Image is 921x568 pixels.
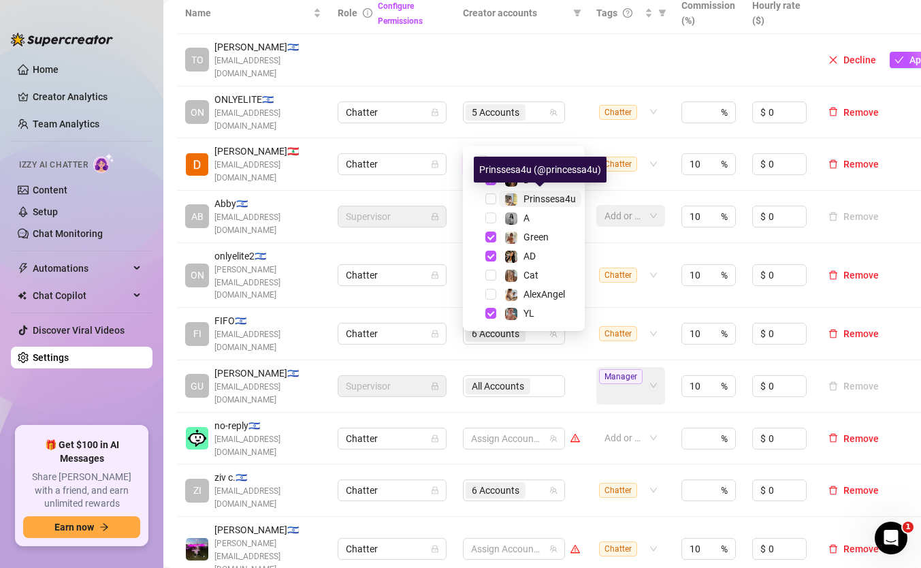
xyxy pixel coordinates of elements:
span: Abby 🇮🇱 [214,196,321,211]
span: team [549,486,558,494]
span: team [549,330,558,338]
span: Izzy AI Chatter [19,159,88,172]
span: Prinssesa4u [523,193,576,204]
span: Chatter [346,154,438,174]
button: Remove [823,104,884,121]
a: Discover Viral Videos [33,325,125,336]
span: Select tree node [485,212,496,223]
span: [EMAIL_ADDRESS][DOMAIN_NAME] [214,328,321,354]
div: Prinssesa4u (@princessa4u) [474,157,607,183]
span: Remove [843,543,879,554]
span: Tags [596,5,617,20]
span: Remove [843,159,879,170]
span: 6 Accounts [472,326,519,341]
span: AD [523,251,536,262]
button: Remove [823,430,884,447]
span: [EMAIL_ADDRESS][DOMAIN_NAME] [214,107,321,133]
img: Mendy [186,538,208,561]
span: Chatter [346,324,438,344]
button: Remove [823,541,884,557]
span: Chatter [346,428,438,449]
button: Remove [823,208,884,225]
span: close [828,55,838,65]
span: delete [828,433,838,443]
span: FI [193,326,201,341]
span: lock [431,212,439,221]
span: TO [191,52,204,67]
span: [EMAIL_ADDRESS][DOMAIN_NAME] [214,54,321,80]
span: GU [191,379,204,394]
span: Chatter [599,268,637,283]
span: delete [828,270,838,280]
span: info-circle [363,8,372,18]
span: ON [191,105,204,120]
span: [EMAIL_ADDRESS][DOMAIN_NAME] [214,433,321,459]
button: Decline [823,52,882,68]
a: Team Analytics [33,119,99,129]
span: Select all [488,153,536,168]
span: [PERSON_NAME] 🇮🇱 [214,522,321,537]
span: Supervisor [346,206,438,227]
span: Select tree node [485,251,496,262]
img: AlexAngel [505,289,517,301]
span: Chatter [599,105,637,120]
span: AlexAngel [523,289,565,300]
span: [EMAIL_ADDRESS][DOMAIN_NAME] [214,381,321,407]
span: Select tree node [485,289,496,300]
span: team [549,435,558,443]
span: Chatter [599,326,637,341]
span: delete [828,544,838,554]
span: delete [828,159,838,169]
img: Cat [505,270,517,282]
span: Role [338,7,357,18]
span: 6 Accounts [466,482,526,499]
span: ON [191,268,204,283]
img: Dana Roz [186,153,208,176]
span: check [894,55,904,65]
span: YL [523,308,534,319]
span: onlyelite2 🇮🇱 [214,249,321,264]
a: Setup [33,206,58,217]
span: 5 Accounts [472,105,519,120]
span: Cat [523,270,538,281]
a: Content [33,185,67,195]
span: 🎁 Get $100 in AI Messages [23,439,140,465]
button: Remove [823,267,884,283]
span: [EMAIL_ADDRESS][DOMAIN_NAME] [214,485,321,511]
span: Select tree node [485,308,496,319]
a: Creator Analytics [33,86,142,108]
span: Select tree node [485,232,496,242]
span: filter [656,3,669,23]
a: Settings [33,352,69,363]
span: [EMAIL_ADDRESS][DOMAIN_NAME] [214,211,321,237]
span: [PERSON_NAME] 🇮🇱 [214,40,321,54]
span: 1 [903,522,914,533]
a: Home [33,64,59,75]
span: team [549,108,558,116]
span: Creator accounts [463,5,568,20]
span: [EMAIL_ADDRESS][DOMAIN_NAME] [214,159,321,185]
span: Chatter [346,102,438,123]
span: [PERSON_NAME][EMAIL_ADDRESS][DOMAIN_NAME] [214,264,321,302]
span: Decline [843,54,876,65]
span: warning [570,544,580,554]
img: AI Chatter [93,153,114,173]
span: Remove [843,485,879,496]
img: Prinssesa4u [505,193,517,206]
span: Chatter [346,480,438,501]
span: lock [431,545,439,553]
span: Automations [33,257,129,279]
span: lock [431,435,439,443]
span: lock [431,330,439,338]
button: Remove [823,326,884,342]
a: Chat Monitoring [33,228,103,239]
button: Remove [823,156,884,172]
span: delete [828,486,838,495]
span: lock [431,271,439,279]
span: filter [573,9,581,17]
span: arrow-right [99,522,109,532]
span: [PERSON_NAME] 🇮🇱 [214,366,321,381]
span: Chatter [599,541,637,556]
span: lock [431,108,439,116]
img: Chat Copilot [18,291,27,300]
